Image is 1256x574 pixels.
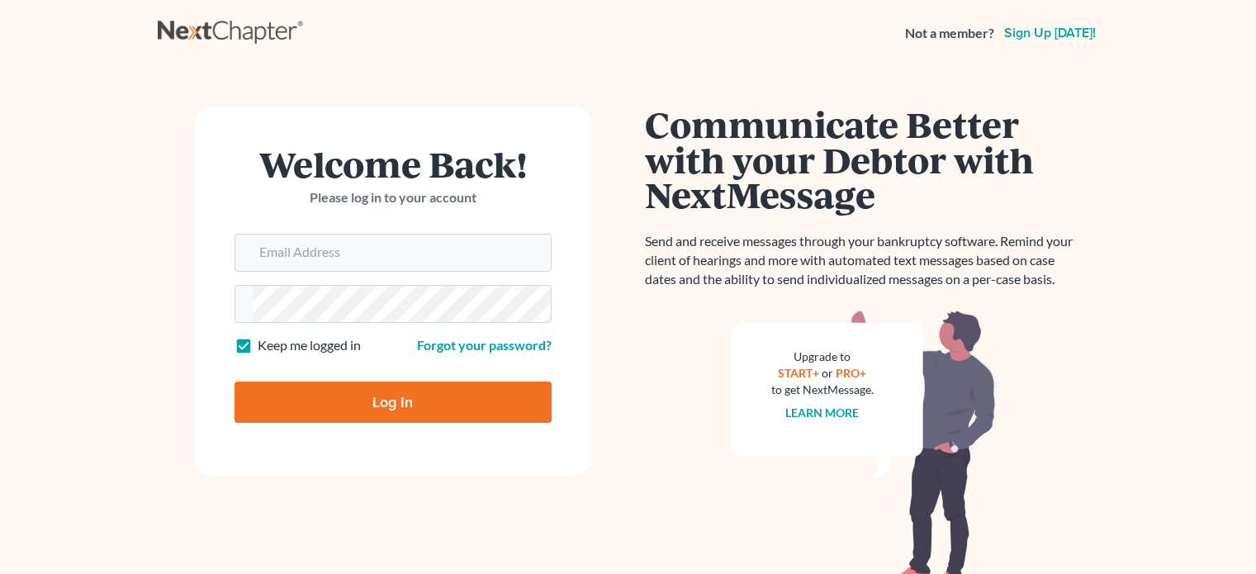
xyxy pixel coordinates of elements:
p: Send and receive messages through your bankruptcy software. Remind your client of hearings and mo... [645,232,1083,289]
h1: Communicate Better with your Debtor with NextMessage [645,107,1083,212]
strong: Not a member? [905,24,994,43]
a: Sign up [DATE]! [1001,26,1099,40]
span: or [822,366,833,380]
a: Learn more [785,406,859,420]
div: Upgrade to [771,349,874,365]
div: to get NextMessage. [771,382,874,398]
h1: Welcome Back! [235,146,552,182]
a: PRO+ [836,366,866,380]
input: Log In [235,382,552,423]
p: Please log in to your account [235,188,552,207]
a: Forgot your password? [417,337,552,353]
label: Keep me logged in [258,336,361,355]
a: START+ [778,366,819,380]
input: Email Address [253,235,551,271]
